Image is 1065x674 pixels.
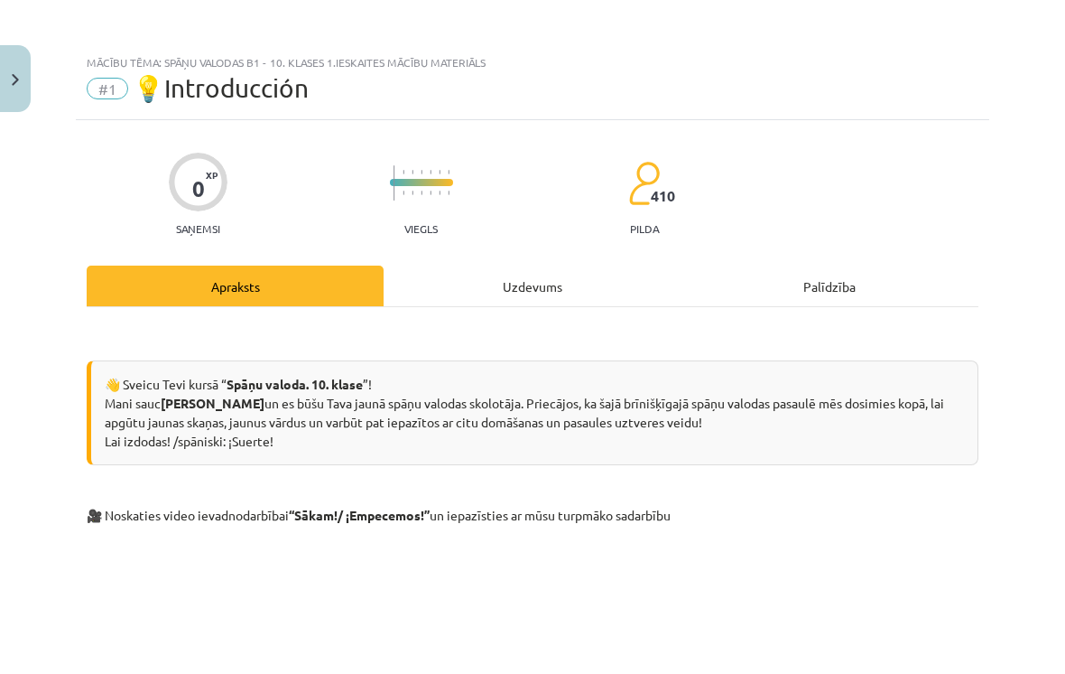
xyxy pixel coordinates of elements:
span: #1 [87,78,128,99]
p: Viegls [404,222,438,235]
span: 410 [651,188,675,204]
img: icon-short-line-57e1e144782c952c97e751825c79c345078a6d821885a25fce030b3d8c18986b.svg [448,170,449,174]
span: 💡Introducción [133,73,309,103]
strong: Spāņu valoda. 10. klase [227,376,363,392]
img: icon-short-line-57e1e144782c952c97e751825c79c345078a6d821885a25fce030b3d8c18986b.svg [412,170,413,174]
strong: “Sākam!/ ¡Empecemos!” [289,507,430,523]
img: icon-short-line-57e1e144782c952c97e751825c79c345078a6d821885a25fce030b3d8c18986b.svg [448,191,449,195]
img: icon-long-line-d9ea69661e0d244f92f715978eff75569469978d946b2353a9bb055b3ed8787d.svg [394,165,395,201]
img: icon-short-line-57e1e144782c952c97e751825c79c345078a6d821885a25fce030b3d8c18986b.svg [439,191,440,195]
div: Apraksts [87,266,384,306]
img: icon-short-line-57e1e144782c952c97e751825c79c345078a6d821885a25fce030b3d8c18986b.svg [430,170,431,174]
div: Palīdzība [681,266,978,306]
img: icon-short-line-57e1e144782c952c97e751825c79c345078a6d821885a25fce030b3d8c18986b.svg [403,191,404,195]
div: 👋 Sveicu Tevi kursā “ ”! Mani sauc un es būšu Tava jaunā spāņu valodas skolotāja. Priecājos, ka š... [87,360,978,465]
img: icon-short-line-57e1e144782c952c97e751825c79c345078a6d821885a25fce030b3d8c18986b.svg [430,191,431,195]
div: 0 [192,176,205,201]
div: Uzdevums [384,266,681,306]
span: XP [206,170,218,180]
p: 🎥 Noskaties video ievadnodarbībai un iepazīsties ar mūsu turpmāko sadarbību [87,483,978,525]
div: Mācību tēma: Spāņu valodas b1 - 10. klases 1.ieskaites mācību materiāls [87,56,978,69]
img: icon-short-line-57e1e144782c952c97e751825c79c345078a6d821885a25fce030b3d8c18986b.svg [421,170,422,174]
img: icon-short-line-57e1e144782c952c97e751825c79c345078a6d821885a25fce030b3d8c18986b.svg [403,170,404,174]
img: icon-short-line-57e1e144782c952c97e751825c79c345078a6d821885a25fce030b3d8c18986b.svg [439,170,440,174]
img: students-c634bb4e5e11cddfef0936a35e636f08e4e9abd3cc4e673bd6f9a4125e45ecb1.svg [628,161,660,206]
strong: [PERSON_NAME] [161,395,264,411]
p: pilda [630,222,659,235]
img: icon-short-line-57e1e144782c952c97e751825c79c345078a6d821885a25fce030b3d8c18986b.svg [421,191,422,195]
p: Saņemsi [169,222,227,235]
img: icon-short-line-57e1e144782c952c97e751825c79c345078a6d821885a25fce030b3d8c18986b.svg [412,191,413,195]
img: icon-close-lesson-0947bae3869378f0d4975bcd49f059093ad1ed9edebbc8119c70593378902aed.svg [12,74,19,86]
